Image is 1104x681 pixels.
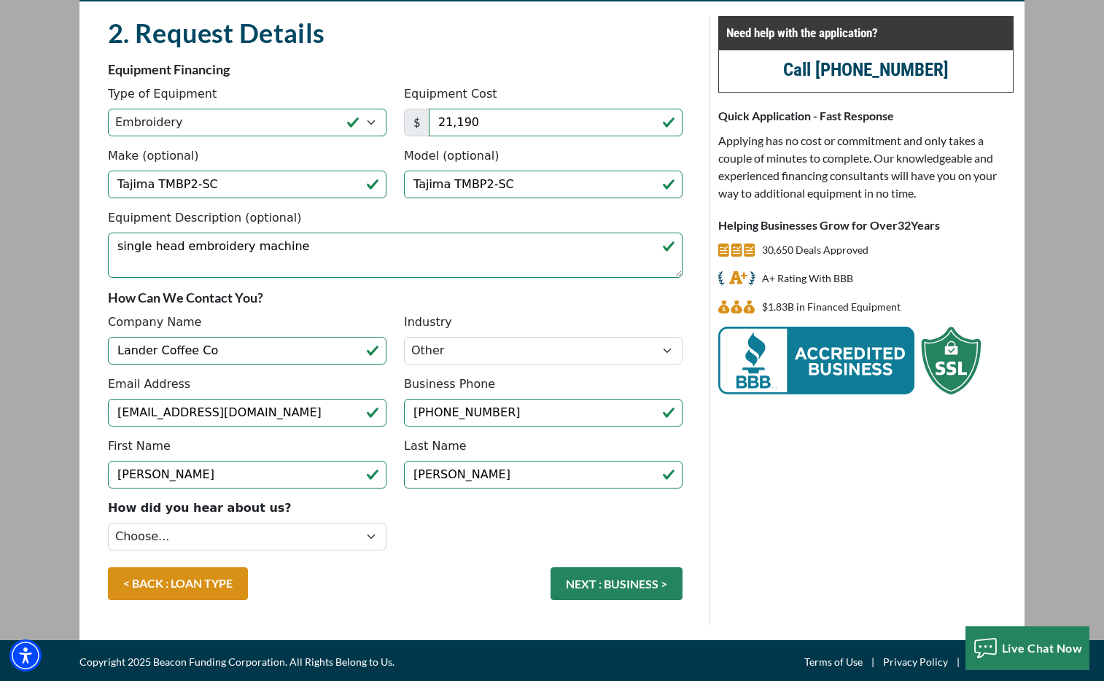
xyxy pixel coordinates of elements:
[404,85,497,103] label: Equipment Cost
[898,218,911,232] span: 32
[108,499,292,517] label: How did you hear about us?
[108,209,301,227] label: Equipment Description (optional)
[726,24,1006,42] p: Need help with the application?
[9,639,42,672] div: Accessibility Menu
[762,298,901,316] p: $1,830,225,269 in Financed Equipment
[108,16,683,50] h2: 2. Request Details
[863,653,883,671] span: |
[718,327,981,394] img: BBB Acredited Business and SSL Protection
[404,437,467,455] label: Last Name
[108,567,248,600] a: < BACK : LOAN TYPE
[551,567,683,600] button: NEXT : BUSINESS >
[79,653,394,671] span: Copyright 2025 Beacon Funding Corporation. All Rights Belong to Us.
[404,499,626,556] iframe: reCAPTCHA
[948,653,968,671] span: |
[404,375,495,393] label: Business Phone
[108,147,199,165] label: Make (optional)
[762,270,853,287] p: A+ Rating With BBB
[108,375,190,393] label: Email Address
[965,626,1090,670] button: Live Chat Now
[404,109,429,136] span: $
[1002,641,1083,655] span: Live Chat Now
[718,217,1014,234] p: Helping Businesses Grow for Over Years
[762,241,868,259] p: 30,650 Deals Approved
[108,289,683,306] p: How Can We Contact You?
[404,314,452,331] label: Industry
[108,85,217,103] label: Type of Equipment
[804,653,863,671] a: Terms of Use
[718,107,1014,125] p: Quick Application - Fast Response
[404,147,499,165] label: Model (optional)
[108,437,171,455] label: First Name
[883,653,948,671] a: Privacy Policy
[783,59,949,80] a: call (847) 897-2499
[108,314,201,331] label: Company Name
[718,132,1014,202] p: Applying has no cost or commitment and only takes a couple of minutes to complete. Our knowledgea...
[108,61,683,78] p: Equipment Financing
